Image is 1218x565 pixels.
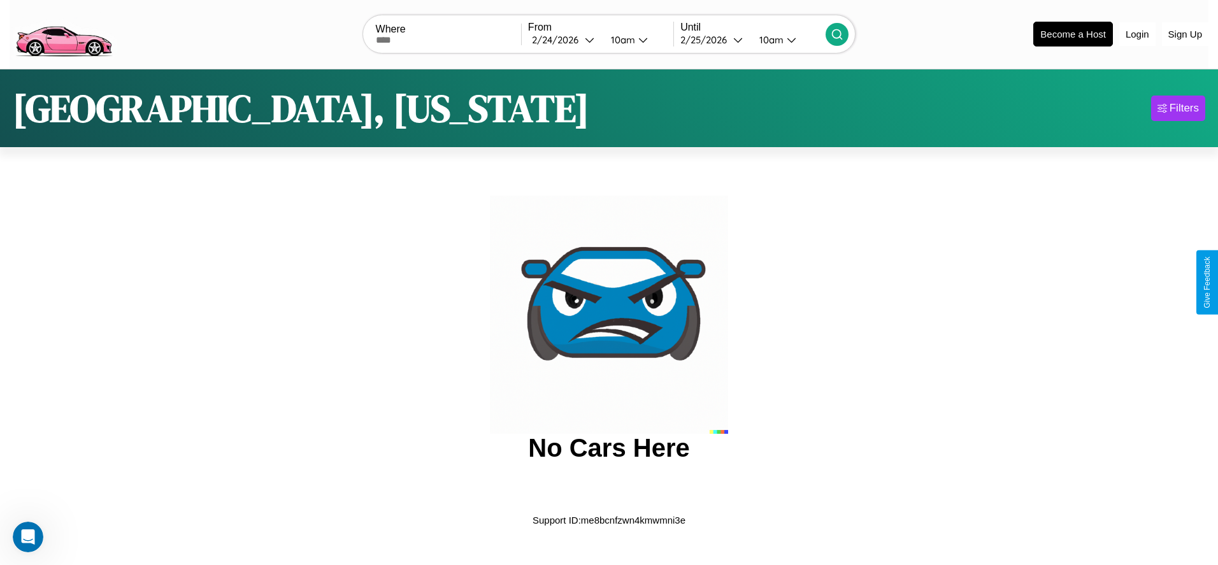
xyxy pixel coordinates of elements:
button: Become a Host [1033,22,1113,46]
button: Filters [1151,96,1205,121]
h1: [GEOGRAPHIC_DATA], [US_STATE] [13,82,589,134]
div: 10am [605,34,638,46]
div: 10am [753,34,787,46]
button: Sign Up [1162,22,1208,46]
div: 2 / 24 / 2026 [532,34,585,46]
h2: No Cars Here [528,434,689,462]
button: Login [1119,22,1156,46]
label: Where [376,24,521,35]
div: 2 / 25 / 2026 [680,34,733,46]
button: 10am [601,33,673,46]
div: Filters [1170,102,1199,115]
label: From [528,22,673,33]
img: car [490,196,728,434]
label: Until [680,22,826,33]
button: 10am [749,33,826,46]
p: Support ID: me8bcnfzwn4kmwmni3e [533,511,685,529]
div: Give Feedback [1203,257,1212,308]
button: 2/24/2026 [528,33,601,46]
iframe: Intercom live chat [13,522,43,552]
img: logo [10,6,117,60]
